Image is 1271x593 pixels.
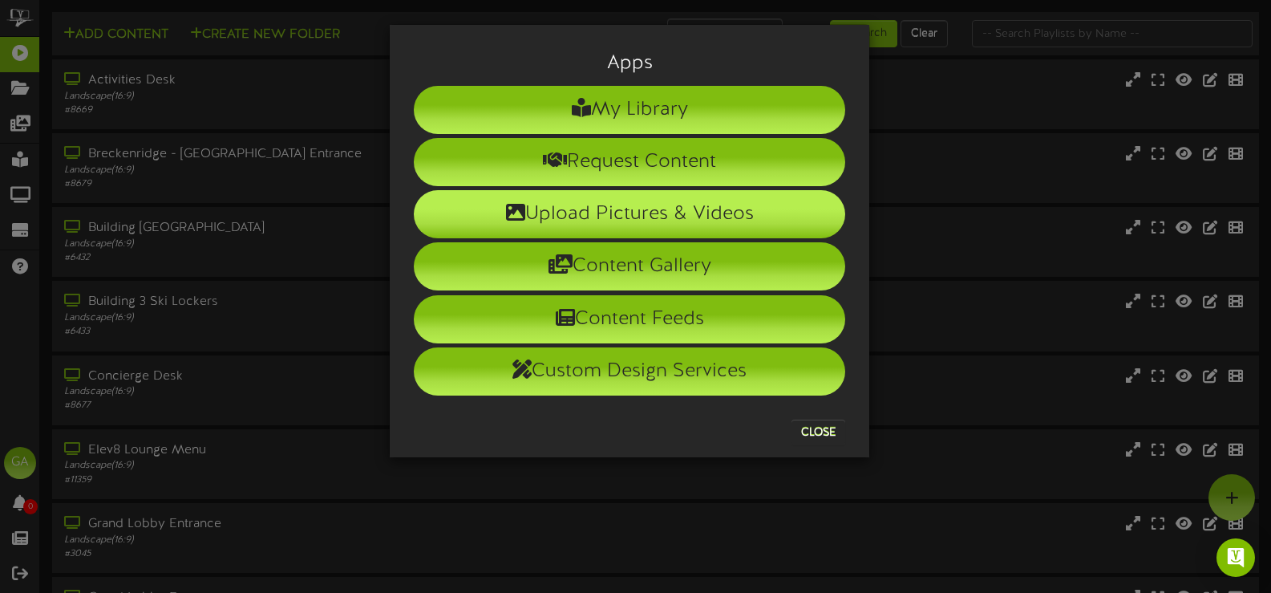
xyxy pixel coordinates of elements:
li: Request Content [414,138,845,186]
li: Content Gallery [414,242,845,290]
button: Close [791,420,845,445]
h3: Apps [414,53,845,74]
li: Content Feeds [414,295,845,343]
li: My Library [414,86,845,134]
div: Open Intercom Messenger [1216,538,1255,577]
li: Upload Pictures & Videos [414,190,845,238]
li: Custom Design Services [414,347,845,396]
